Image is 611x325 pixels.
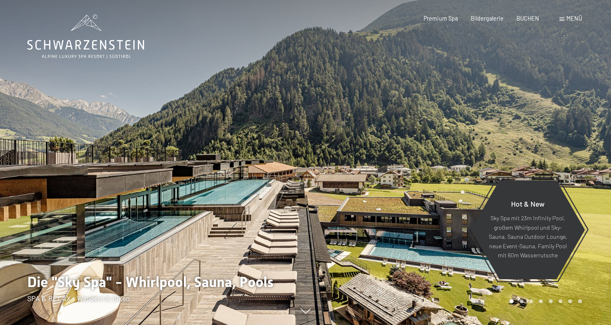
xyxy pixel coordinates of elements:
div: Carousel Page 7 [568,299,572,304]
div: Carousel Page 8 [578,299,582,304]
div: Carousel Page 2 [519,299,523,304]
a: Hot & New Sky Spa mit 23m Infinity Pool, großem Whirlpool und Sky-Sauna, Sauna Outdoor Lounge, ne... [470,180,585,280]
span: Hot & New [511,199,545,208]
div: Carousel Page 3 [529,299,533,304]
a: Premium Spa [424,15,458,22]
a: BUCHEN [516,15,539,22]
div: Carousel Page 1 (Current Slide) [509,299,514,304]
div: Carousel Page 5 [549,299,553,304]
div: Carousel Pagination [507,299,582,304]
p: Sky Spa mit 23m Infinity Pool, großem Whirlpool und Sky-Sauna, Sauna Outdoor Lounge, neue Event-S... [488,214,567,260]
div: Carousel Page 6 [559,299,563,304]
span: Menü [566,15,582,22]
div: Carousel Page 4 [539,299,543,304]
a: Bildergalerie [471,15,504,22]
